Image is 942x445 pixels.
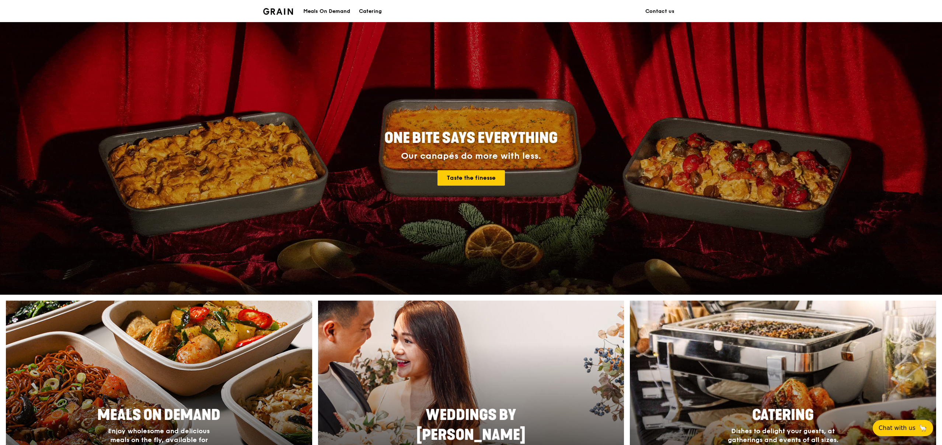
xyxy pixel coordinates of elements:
[641,0,679,22] a: Contact us
[752,406,814,424] span: Catering
[728,427,838,444] span: Dishes to delight your guests, at gatherings and events of all sizes.
[359,0,382,22] div: Catering
[97,406,220,424] span: Meals On Demand
[303,0,350,22] div: Meals On Demand
[355,0,386,22] a: Catering
[384,129,558,147] span: ONE BITE SAYS EVERYTHING
[338,151,604,161] div: Our canapés do more with less.
[873,420,933,436] button: Chat with us🦙
[879,424,915,432] span: Chat with us
[918,424,927,432] span: 🦙
[437,170,505,186] a: Taste the finesse
[263,8,293,15] img: Grain
[416,406,526,444] span: Weddings by [PERSON_NAME]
